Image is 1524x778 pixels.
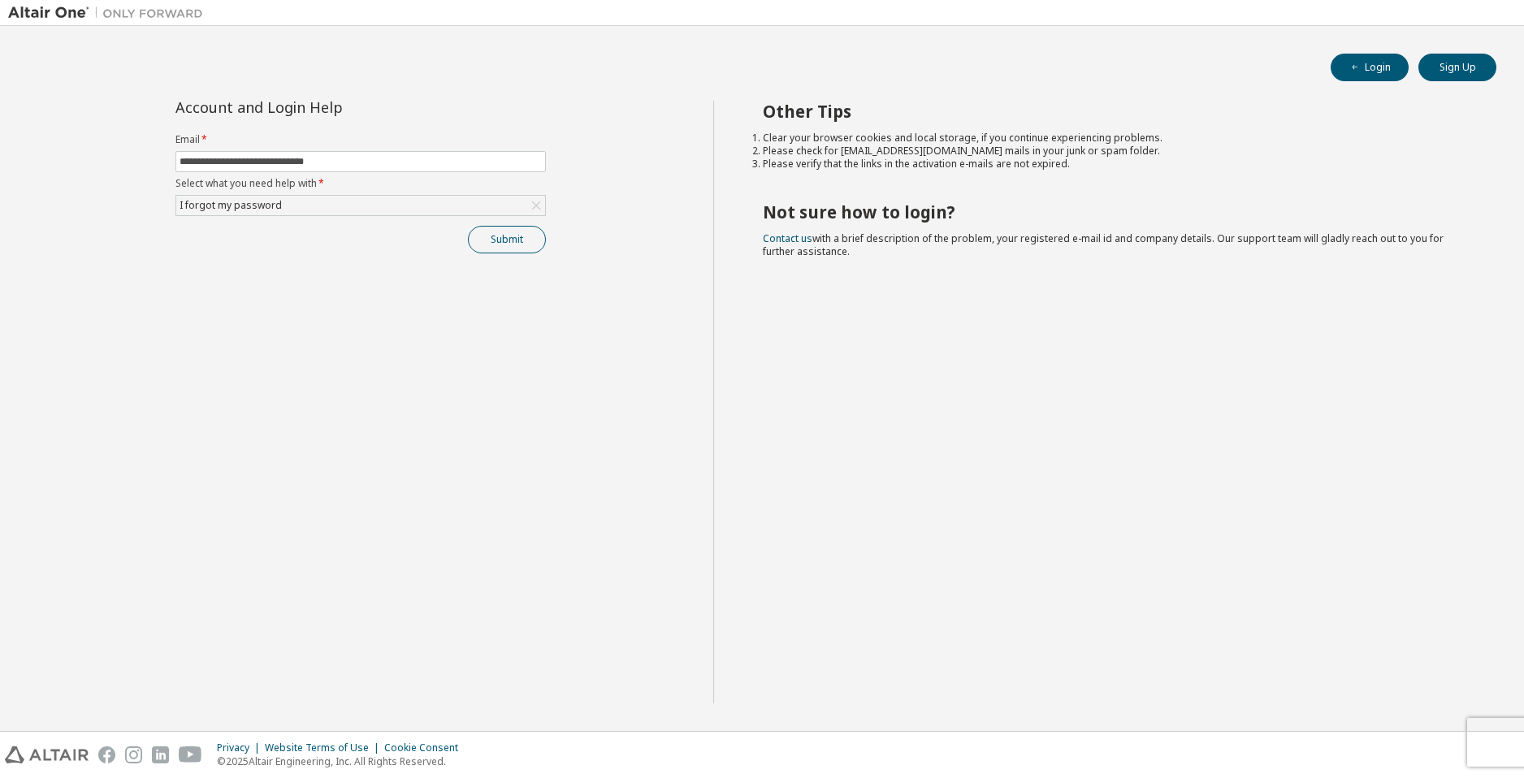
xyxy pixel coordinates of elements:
img: Altair One [8,5,211,21]
img: altair_logo.svg [5,746,89,763]
div: I forgot my password [177,197,284,214]
img: linkedin.svg [152,746,169,763]
img: instagram.svg [125,746,142,763]
button: Sign Up [1418,54,1496,81]
li: Please check for [EMAIL_ADDRESS][DOMAIN_NAME] mails in your junk or spam folder. [763,145,1468,158]
div: Account and Login Help [175,101,472,114]
label: Select what you need help with [175,177,546,190]
img: facebook.svg [98,746,115,763]
img: youtube.svg [179,746,202,763]
label: Email [175,133,546,146]
div: I forgot my password [176,196,545,215]
div: Website Terms of Use [265,741,384,754]
li: Please verify that the links in the activation e-mails are not expired. [763,158,1468,171]
span: with a brief description of the problem, your registered e-mail id and company details. Our suppo... [763,231,1444,258]
a: Contact us [763,231,812,245]
li: Clear your browser cookies and local storage, if you continue experiencing problems. [763,132,1468,145]
div: Cookie Consent [384,741,468,754]
div: Privacy [217,741,265,754]
h2: Not sure how to login? [763,201,1468,223]
button: Login [1331,54,1409,81]
h2: Other Tips [763,101,1468,122]
p: © 2025 Altair Engineering, Inc. All Rights Reserved. [217,754,468,768]
button: Submit [468,226,546,253]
